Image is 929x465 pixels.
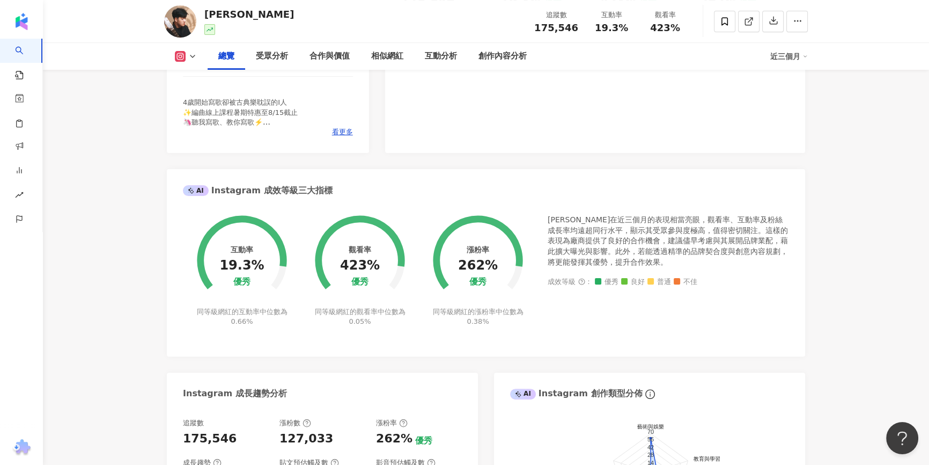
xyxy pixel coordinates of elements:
span: 看更多 [332,127,353,137]
img: logo icon [13,13,30,30]
span: 19.3% [595,23,628,33]
div: 漲粉率 [467,245,489,254]
div: Instagram 成長趨勢分析 [183,388,287,399]
div: 127,033 [279,431,333,447]
div: 同等級網紅的互動率中位數為 [195,307,289,326]
div: 262% [376,431,412,447]
span: 423% [650,23,680,33]
div: AI [183,185,209,196]
text: 70 [647,428,654,434]
text: 42 [647,444,654,450]
div: 423% [340,258,380,273]
span: 4歲開始寫歌卻被古典樂耽誤的I人 ✨編曲線上課程暑期特惠至8/15截止 🦄聽我寫歌、教你寫歌⚡️ 商業合作事宜請洽LINE: cndc-[PERSON_NAME] 演出與音樂教學邀約請私訊小盒子 [183,98,336,146]
div: 近三個月 [770,48,808,65]
div: 總覽 [218,50,234,63]
div: Instagram 創作類型分佈 [510,388,642,399]
div: AI [510,389,536,399]
div: 優秀 [415,435,432,447]
div: 175,546 [183,431,237,447]
div: 同等級網紅的漲粉率中位數為 [431,307,525,326]
div: 互動率 [591,10,632,20]
text: 28 [647,452,654,458]
span: info-circle [644,388,657,401]
div: 262% [458,258,498,273]
div: 創作內容分析 [478,50,527,63]
div: 互動率 [231,245,253,254]
div: Instagram 成效等級三大指標 [183,185,332,197]
span: 普通 [647,278,671,286]
span: 0.66% [231,317,253,325]
span: 175,546 [534,22,578,33]
span: 0.05% [349,317,371,325]
text: 藝術與娛樂 [637,423,664,429]
text: 56 [647,436,654,442]
a: search [15,39,36,81]
div: 觀看率 [645,10,685,20]
div: 受眾分析 [256,50,288,63]
span: 0.38% [467,317,489,325]
div: 優秀 [351,277,368,287]
img: chrome extension [11,439,32,456]
div: 19.3% [219,258,264,273]
div: [PERSON_NAME]在近三個月的表現相當亮眼，觀看率、互動率及粉絲成長率均遠超同行水平，顯示其受眾參與度極高，值得密切關注。這樣的表現為廠商提供了良好的合作機會，建議儘早考慮與其展開品牌業... [548,215,789,267]
span: 優秀 [595,278,618,286]
text: 教育與學習 [693,456,720,462]
div: 同等級網紅的觀看率中位數為 [313,307,407,326]
span: rise [15,184,24,208]
div: 追蹤數 [534,10,578,20]
div: 漲粉率 [376,418,408,428]
div: 觀看率 [349,245,371,254]
div: 合作與價值 [309,50,350,63]
img: KOL Avatar [164,5,196,38]
iframe: Help Scout Beacon - Open [886,422,918,454]
div: 優秀 [233,277,250,287]
span: 不佳 [674,278,697,286]
div: 互動分析 [425,50,457,63]
div: [PERSON_NAME] [204,8,294,21]
span: 良好 [621,278,645,286]
div: 追蹤數 [183,418,204,428]
div: 成效等級 ： [548,278,789,286]
div: 漲粉數 [279,418,311,428]
div: 優秀 [469,277,486,287]
div: 相似網紅 [371,50,403,63]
